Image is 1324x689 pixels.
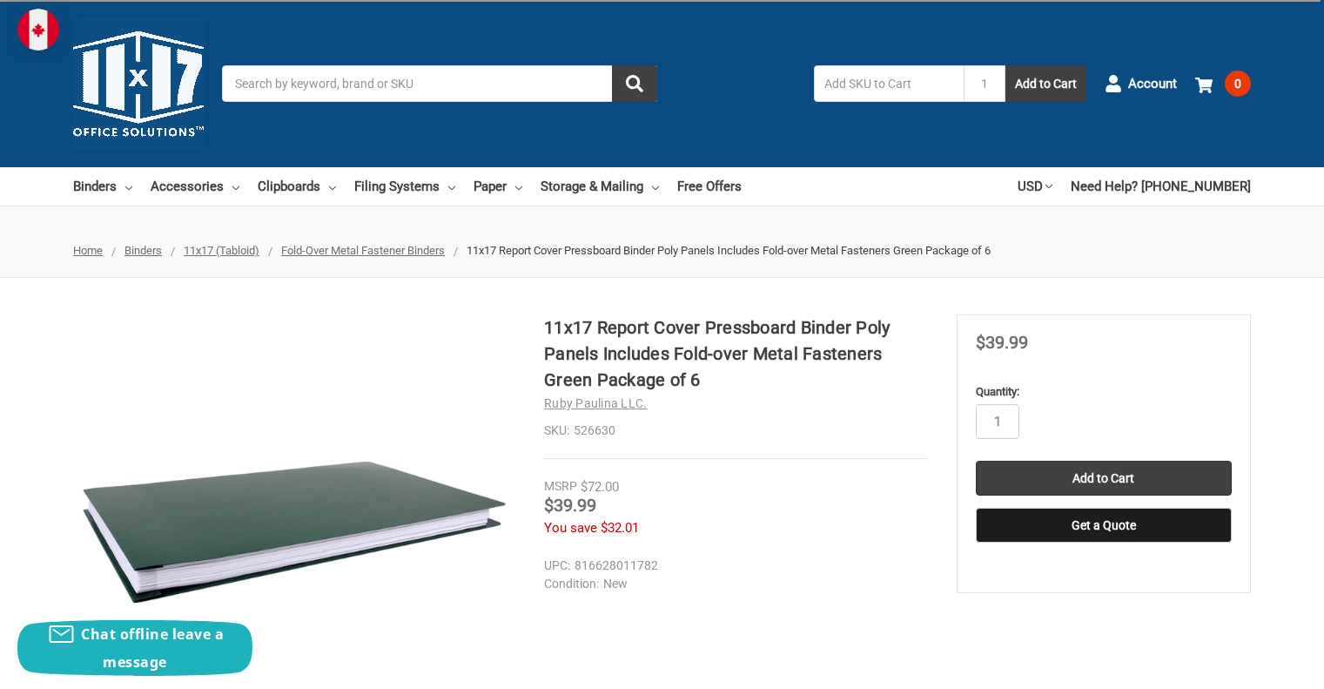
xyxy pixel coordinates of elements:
[1105,61,1177,106] a: Account
[1225,71,1251,97] span: 0
[976,508,1232,543] button: Get a Quote
[544,422,569,440] dt: SKU:
[976,383,1232,401] label: Quantity:
[17,9,59,51] img: duty and tax information for Canada
[976,332,1028,353] span: $39.99
[151,167,239,206] a: Accessories
[976,461,1232,496] input: Add to Cart
[474,167,522,206] a: Paper
[601,520,639,536] span: $32.01
[814,65,964,102] input: Add SKU to Cart
[124,244,162,257] a: Binders
[17,620,252,676] button: Chat offline leave a message
[677,167,742,206] a: Free Offers
[1018,167,1052,206] a: USD
[544,575,920,593] dd: New
[544,477,577,496] div: MSRP
[581,479,619,495] span: $72.00
[544,557,920,575] dd: 816628011782
[544,557,570,575] dt: UPC:
[1071,167,1251,206] a: Need Help? [PHONE_NUMBER]
[1195,61,1251,106] a: 0
[544,575,599,593] dt: Condition:
[258,167,336,206] a: Clipboards
[544,314,928,393] h1: 11x17 Report Cover Pressboard Binder Poly Panels Includes Fold-over Metal Fasteners Green Package...
[1005,65,1086,102] button: Add to Cart
[544,520,597,536] span: You save
[541,167,659,206] a: Storage & Mailing
[544,422,928,440] dd: 526630
[544,495,596,516] span: $39.99
[81,625,224,672] span: Chat offline leave a message
[73,18,204,149] img: 11x17.com
[354,167,455,206] a: Filing Systems
[1128,74,1177,94] span: Account
[222,65,657,102] input: Search by keyword, brand or SKU
[73,244,103,257] a: Home
[281,244,445,257] a: Fold-Over Metal Fastener Binders
[467,244,991,257] span: 11x17 Report Cover Pressboard Binder Poly Panels Includes Fold-over Metal Fasteners Green Package...
[184,244,259,257] a: 11x17 (Tabloid)
[544,396,647,410] a: Ruby Paulina LLC.
[73,167,132,206] a: Binders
